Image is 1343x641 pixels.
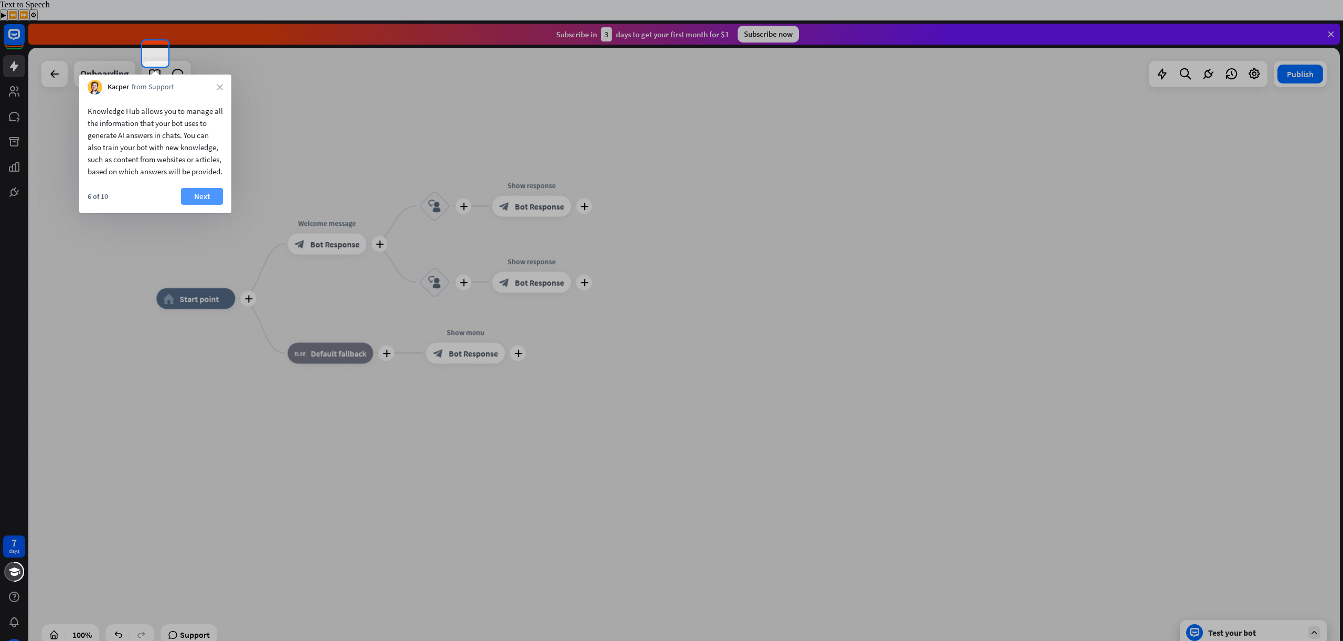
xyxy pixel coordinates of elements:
span: from Support [132,82,174,92]
button: Next [181,188,223,205]
span: Kacper [108,82,129,92]
button: Open LiveChat chat widget [8,4,40,36]
div: 6 of 10 [88,192,108,201]
i: close [217,84,223,90]
div: Knowledge Hub allows you to manage all the information that your bot uses to generate AI answers ... [88,105,223,177]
